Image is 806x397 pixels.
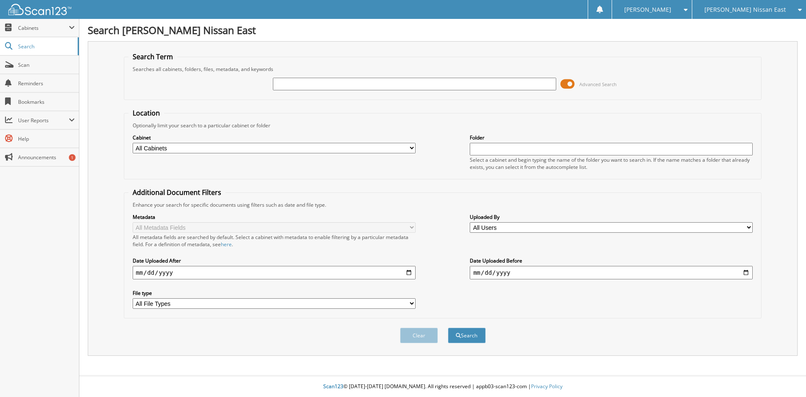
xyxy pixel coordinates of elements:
[128,188,225,197] legend: Additional Document Filters
[88,23,798,37] h1: Search [PERSON_NAME] Nissan East
[18,61,75,68] span: Scan
[8,4,71,15] img: scan123-logo-white.svg
[624,7,671,12] span: [PERSON_NAME]
[133,134,416,141] label: Cabinet
[133,289,416,297] label: File type
[221,241,232,248] a: here
[133,266,416,279] input: start
[18,117,69,124] span: User Reports
[69,154,76,161] div: 1
[531,383,563,390] a: Privacy Policy
[448,328,486,343] button: Search
[79,376,806,397] div: © [DATE]-[DATE] [DOMAIN_NAME]. All rights reserved | appb03-scan123-com |
[133,257,416,264] label: Date Uploaded After
[470,213,753,221] label: Uploaded By
[470,266,753,279] input: end
[400,328,438,343] button: Clear
[470,257,753,264] label: Date Uploaded Before
[128,201,757,208] div: Enhance your search for specific documents using filters such as date and file type.
[18,43,73,50] span: Search
[128,66,757,73] div: Searches all cabinets, folders, files, metadata, and keywords
[133,213,416,221] label: Metadata
[18,154,75,161] span: Announcements
[18,135,75,142] span: Help
[128,122,757,129] div: Optionally limit your search to a particular cabinet or folder
[18,98,75,105] span: Bookmarks
[128,52,177,61] legend: Search Term
[323,383,343,390] span: Scan123
[704,7,786,12] span: [PERSON_NAME] Nissan East
[128,108,164,118] legend: Location
[18,80,75,87] span: Reminders
[470,134,753,141] label: Folder
[18,24,69,32] span: Cabinets
[133,234,416,248] div: All metadata fields are searched by default. Select a cabinet with metadata to enable filtering b...
[579,81,617,87] span: Advanced Search
[470,156,753,171] div: Select a cabinet and begin typing the name of the folder you want to search in. If the name match...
